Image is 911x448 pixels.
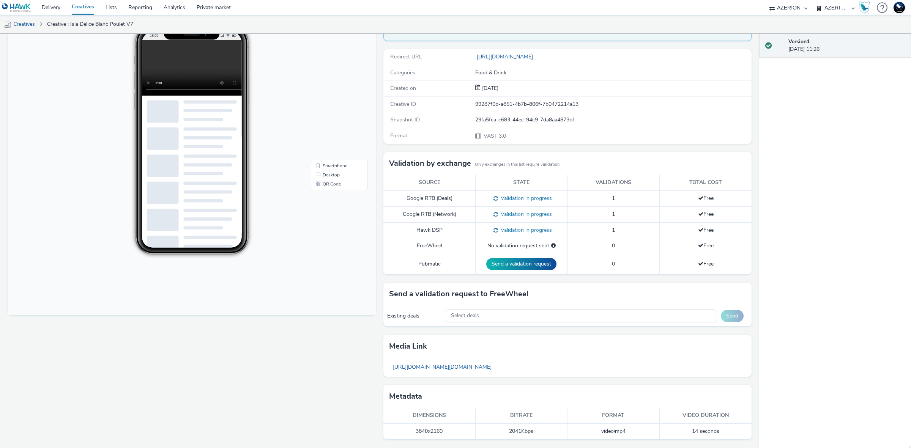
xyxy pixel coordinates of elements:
img: mobile [4,21,11,28]
td: FreeWheel [383,238,476,254]
span: 0 [612,242,615,249]
span: Validation in progress [498,226,552,234]
button: Send a validation request [486,258,556,270]
li: QR Code [305,175,359,184]
span: Categories [390,69,415,76]
th: Total cost [660,175,752,190]
th: Bitrate [476,408,568,423]
span: Free [698,260,714,267]
span: Snapshot ID [390,116,420,123]
th: Dimensions [383,408,476,423]
th: Format [567,408,660,423]
span: Select deals... [451,313,482,319]
h3: Media link [389,341,427,352]
td: 2041 Kbps [476,424,568,439]
div: Creation 01 September 2025, 11:26 [481,85,498,92]
span: Free [698,226,714,234]
td: 3840x2160 [383,424,476,439]
div: Existing deals [387,312,441,320]
strong: Version 1 [788,38,810,45]
span: QR Code [315,178,333,182]
td: Pubmatic [383,254,476,274]
span: 1 [612,226,615,234]
li: Desktop [305,166,359,175]
td: Google RTB (Deals) [383,190,476,206]
span: Format [390,132,407,139]
th: Source [383,175,476,190]
small: Only exchanges in this list require validation [475,162,560,168]
h3: Metadata [389,391,422,402]
span: Redirect URL [390,53,422,60]
a: [URL][DOMAIN_NAME][DOMAIN_NAME] [389,360,495,374]
span: Desktop [315,168,332,173]
span: 1 [612,211,615,218]
th: State [476,175,568,190]
img: Hawk Academy [859,2,870,14]
button: Send [721,310,744,322]
span: Free [698,211,714,218]
span: Validation in progress [498,211,552,218]
span: Creative ID [390,101,416,108]
span: 0 [612,260,615,267]
span: Free [698,195,714,202]
h3: Validation by exchange [389,158,471,169]
span: Free [698,242,714,249]
td: Google RTB (Network) [383,206,476,222]
div: Food & Drink [475,69,751,77]
span: 18:05 [142,29,151,33]
div: 29fa5fca-c683-44ec-94c9-7da8aa4873bf [475,116,751,124]
a: Hawk Academy [859,2,873,14]
span: [DATE] [481,85,498,92]
span: Smartphone [315,159,340,164]
div: Please select a deal below and click on Send to send a validation request to FreeWheel. [551,242,556,250]
span: VAST 3.0 [483,132,506,140]
div: 99287f0b-a851-4b7b-806f-7b0472214a13 [475,101,751,108]
a: [URL][DOMAIN_NAME] [475,53,536,60]
td: video/mp4 [567,424,660,439]
td: 14 seconds [660,424,752,439]
li: Smartphone [305,157,359,166]
td: Hawk DSP [383,222,476,238]
span: Validation in progress [498,195,552,202]
th: Video duration [660,408,752,423]
img: undefined Logo [2,3,31,13]
h3: Send a validation request to FreeWheel [389,288,528,300]
div: [DATE] 11:26 [788,38,905,53]
span: Created on [390,85,416,92]
img: Support Hawk [894,2,905,13]
div: No validation request sent [479,242,564,250]
th: Validations [567,175,660,190]
a: Creative : Isla Delice Blanc Poulet V7 [43,15,137,33]
span: 1 [612,195,615,202]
